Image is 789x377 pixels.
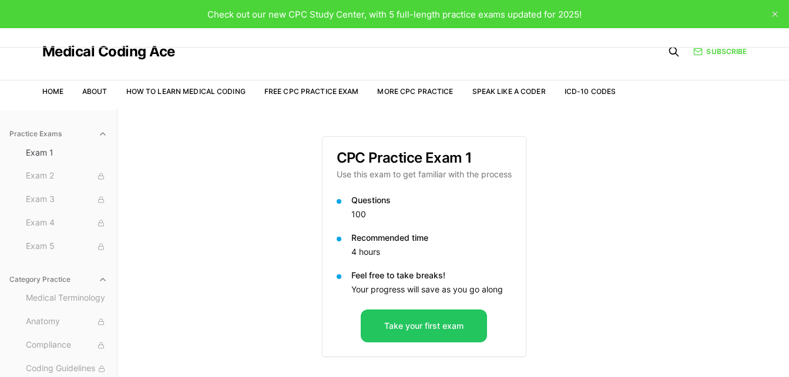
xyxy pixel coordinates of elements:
[693,46,747,57] a: Subscribe
[82,87,108,96] a: About
[351,194,512,206] p: Questions
[26,147,108,159] span: Exam 1
[351,284,512,295] p: Your progress will save as you go along
[766,5,784,23] button: close
[26,217,108,230] span: Exam 4
[264,87,359,96] a: Free CPC Practice Exam
[337,151,512,165] h3: CPC Practice Exam 1
[207,9,582,20] span: Check out our new CPC Study Center, with 5 full-length practice exams updated for 2025!
[21,214,112,233] button: Exam 4
[21,167,112,186] button: Exam 2
[26,292,108,305] span: Medical Terminology
[351,208,512,220] p: 100
[5,124,112,143] button: Practice Exams
[472,87,546,96] a: Speak Like a Coder
[5,270,112,289] button: Category Practice
[26,170,108,183] span: Exam 2
[337,169,512,180] p: Use this exam to get familiar with the process
[351,270,512,281] p: Feel free to take breaks!
[351,246,512,258] p: 4 hours
[26,315,108,328] span: Anatomy
[361,309,487,342] button: Take your first exam
[42,87,63,96] a: Home
[21,143,112,162] button: Exam 1
[21,237,112,256] button: Exam 5
[21,336,112,355] button: Compliance
[21,289,112,308] button: Medical Terminology
[565,87,616,96] a: ICD-10 Codes
[351,232,512,244] p: Recommended time
[26,362,108,375] span: Coding Guidelines
[26,240,108,253] span: Exam 5
[21,312,112,331] button: Anatomy
[26,339,108,352] span: Compliance
[21,190,112,209] button: Exam 3
[26,193,108,206] span: Exam 3
[377,87,453,96] a: More CPC Practice
[42,45,175,59] a: Medical Coding Ace
[126,87,246,96] a: How to Learn Medical Coding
